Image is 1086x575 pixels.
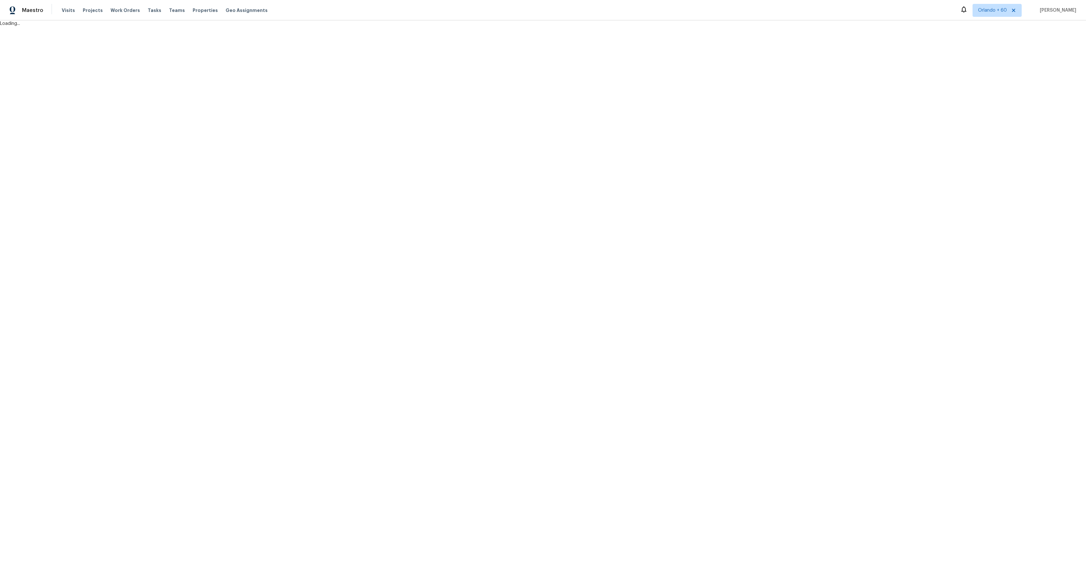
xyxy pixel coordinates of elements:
span: Work Orders [111,7,140,14]
span: Visits [62,7,75,14]
span: Projects [83,7,103,14]
span: Tasks [148,8,161,13]
span: [PERSON_NAME] [1037,7,1076,14]
span: Maestro [22,7,43,14]
span: Geo Assignments [226,7,268,14]
span: Properties [193,7,218,14]
span: Orlando + 60 [978,7,1007,14]
span: Teams [169,7,185,14]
